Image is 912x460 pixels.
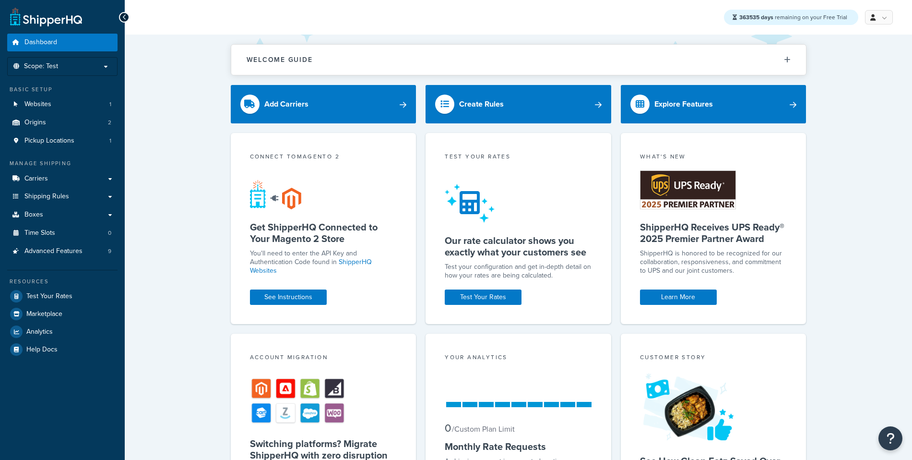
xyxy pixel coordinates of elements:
span: Origins [24,119,46,127]
li: Advanced Features [7,242,118,260]
a: Create Rules [426,85,611,123]
span: Boxes [24,211,43,219]
span: Help Docs [26,346,58,354]
div: What's New [640,152,787,163]
a: Origins2 [7,114,118,132]
strong: 363535 days [739,13,773,22]
span: Carriers [24,175,48,183]
div: Your Analytics [445,353,592,364]
h5: ShipperHQ Receives UPS Ready® 2025 Premier Partner Award [640,221,787,244]
span: remaining on your Free Trial [739,13,847,22]
a: See Instructions [250,290,327,305]
p: You'll need to enter the API Key and Authentication Code found in [250,249,397,275]
a: Add Carriers [231,85,416,123]
h5: Our rate calculator shows you exactly what your customers see [445,235,592,258]
a: Websites1 [7,96,118,113]
a: Boxes [7,206,118,224]
span: Advanced Features [24,247,83,255]
div: Test your rates [445,152,592,163]
div: Account Migration [250,353,397,364]
a: Shipping Rules [7,188,118,206]
h5: Monthly Rate Requests [445,441,592,452]
div: Add Carriers [264,97,308,111]
div: Connect to Magento 2 [250,152,397,163]
div: Test your configuration and get in-depth detail on how your rates are being calculated. [445,263,592,280]
li: Websites [7,96,118,113]
span: 0 [108,229,111,237]
li: Pickup Locations [7,132,118,150]
div: Manage Shipping [7,159,118,168]
span: Marketplace [26,310,62,318]
div: Customer Story [640,353,787,364]
a: Analytics [7,323,118,340]
span: Websites [24,100,51,109]
a: Time Slots0 [7,224,118,242]
span: Dashboard [24,38,57,47]
img: connect-shq-magento-24cdf84b.svg [250,180,301,209]
div: Resources [7,278,118,286]
button: Welcome Guide [231,45,806,75]
a: Dashboard [7,34,118,51]
span: Test Your Rates [26,292,72,301]
a: Learn More [640,290,717,305]
a: Advanced Features9 [7,242,118,260]
span: 1 [109,100,111,109]
small: / Custom Plan Limit [452,424,515,435]
p: ShipperHQ is honored to be recognized for our collaboration, responsiveness, and commitment to UP... [640,249,787,275]
div: Basic Setup [7,85,118,94]
h5: Get ShipperHQ Connected to Your Magento 2 Store [250,221,397,244]
span: 9 [108,247,111,255]
a: ShipperHQ Websites [250,257,372,276]
button: Open Resource Center [878,426,902,450]
span: 0 [445,420,451,436]
span: Shipping Rules [24,193,69,201]
a: Help Docs [7,341,118,358]
span: Pickup Locations [24,137,74,145]
li: Origins [7,114,118,132]
h2: Welcome Guide [247,56,313,63]
span: 1 [109,137,111,145]
a: Marketplace [7,305,118,323]
div: Create Rules [459,97,504,111]
span: Analytics [26,328,53,336]
a: Test Your Rates [445,290,521,305]
a: Pickup Locations1 [7,132,118,150]
div: Explore Features [654,97,713,111]
a: Explore Features [621,85,806,123]
span: Time Slots [24,229,55,237]
li: Time Slots [7,224,118,242]
span: 2 [108,119,111,127]
a: Test Your Rates [7,288,118,305]
span: Scope: Test [24,62,58,71]
a: Carriers [7,170,118,188]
